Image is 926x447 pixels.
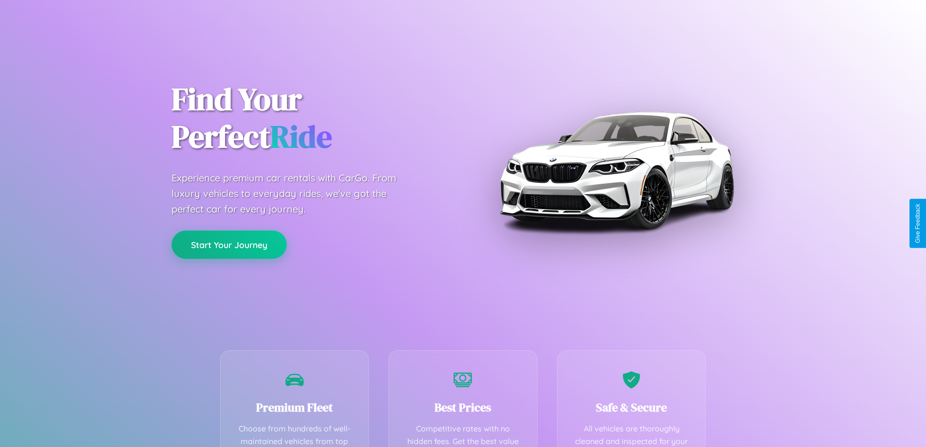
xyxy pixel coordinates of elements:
span: Ride [270,115,332,158]
button: Start Your Journey [172,231,287,259]
img: Premium BMW car rental vehicle [495,49,738,292]
h3: Safe & Secure [572,399,691,415]
p: Experience premium car rentals with CarGo. From luxury vehicles to everyday rides, we've got the ... [172,170,415,217]
div: Give Feedback [914,204,921,243]
h1: Find Your Perfect [172,81,449,156]
h3: Best Prices [403,399,523,415]
h3: Premium Fleet [235,399,354,415]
